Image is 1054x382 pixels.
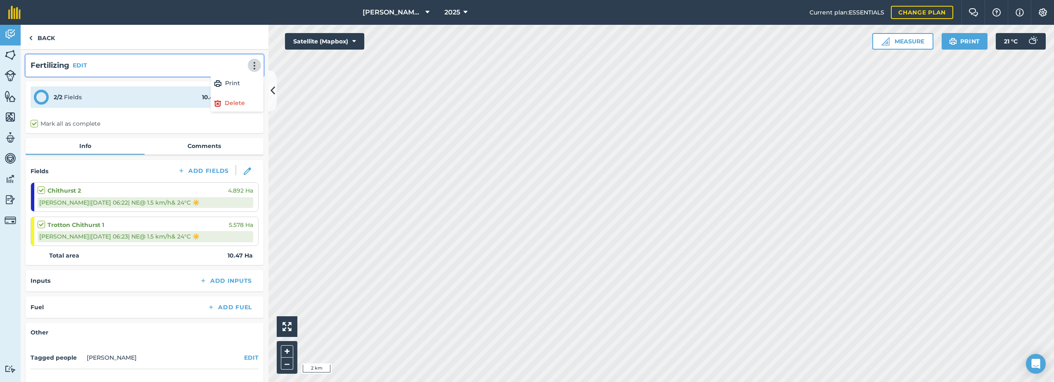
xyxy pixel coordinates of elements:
img: svg+xml;base64,PHN2ZyB3aWR0aD0iMTgiIGhlaWdodD0iMTgiIHZpZXdCb3g9IjAgMCAxOCAxOCIgZmlsbD0ibm9uZSIgeG... [244,167,251,175]
h4: Inputs [31,276,50,285]
img: svg+xml;base64,PD94bWwgdmVyc2lvbj0iMS4wIiBlbmNvZGluZz0idXRmLTgiPz4KPCEtLSBHZW5lcmF0b3I6IEFkb2JlIE... [5,193,16,206]
a: Info [26,138,145,154]
div: Fields [54,93,82,102]
img: Four arrows, one pointing top left, one top right, one bottom right and the last bottom left [282,322,292,331]
img: svg+xml;base64,PD94bWwgdmVyc2lvbj0iMS4wIiBlbmNvZGluZz0idXRmLTgiPz4KPCEtLSBHZW5lcmF0b3I6IEFkb2JlIE... [5,131,16,144]
img: svg+xml;base64,PHN2ZyB4bWxucz0iaHR0cDovL3d3dy53My5vcmcvMjAwMC9zdmciIHdpZHRoPSIxOSIgaGVpZ2h0PSIyNC... [214,79,222,88]
img: A question mark icon [992,8,1002,17]
a: Print [211,75,263,92]
img: svg+xml;base64,PHN2ZyB4bWxucz0iaHR0cDovL3d3dy53My5vcmcvMjAwMC9zdmciIHdpZHRoPSI1NiIgaGVpZ2h0PSI2MC... [5,49,16,61]
img: svg+xml;base64,PD94bWwgdmVyc2lvbj0iMS4wIiBlbmNvZGluZz0idXRmLTgiPz4KPCEtLSBHZW5lcmF0b3I6IEFkb2JlIE... [5,365,16,373]
strong: Total area [49,251,79,260]
strong: Chithurst 2 [47,186,81,195]
span: 4.892 Ha [228,186,253,195]
strong: 10.47 Ha [228,251,253,260]
button: Add Fuel [201,301,259,313]
a: Back [21,25,63,49]
button: + [281,345,293,358]
strong: 10.47 [202,93,217,101]
div: [PERSON_NAME] | [DATE] 06:23 | NE @ 1.5 km/h & 24 ° C ☀️ [38,231,253,242]
a: Comments [145,138,263,154]
span: 21 ° C [1004,33,1018,50]
div: Ha / Ha [202,93,255,102]
button: – [281,358,293,370]
li: [PERSON_NAME] [87,353,137,362]
div: Open Intercom Messenger [1026,354,1046,374]
div: [PERSON_NAME] | [DATE] 06:22 | NE @ 1.5 km/h & 24 ° C ☀️ [38,197,253,208]
span: [PERSON_NAME] Farm Life [363,7,422,17]
button: Add Fields [171,165,235,177]
img: fieldmargin Logo [8,6,21,19]
strong: 2 / 2 [54,93,62,101]
img: svg+xml;base64,PHN2ZyB4bWxucz0iaHR0cDovL3d3dy53My5vcmcvMjAwMC9zdmciIHdpZHRoPSI5IiBoZWlnaHQ9IjI0Ii... [29,33,33,43]
span: 5.578 Ha [229,220,253,229]
h4: Tagged people [31,353,83,362]
img: svg+xml;base64,PD94bWwgdmVyc2lvbj0iMS4wIiBlbmNvZGluZz0idXRmLTgiPz4KPCEtLSBHZW5lcmF0b3I6IEFkb2JlIE... [5,215,16,226]
img: svg+xml;base64,PD94bWwgdmVyc2lvbj0iMS4wIiBlbmNvZGluZz0idXRmLTgiPz4KPCEtLSBHZW5lcmF0b3I6IEFkb2JlIE... [5,70,16,81]
h4: Fields [31,167,48,176]
img: svg+xml;base64,PD94bWwgdmVyc2lvbj0iMS4wIiBlbmNvZGluZz0idXRmLTgiPz4KPCEtLSBHZW5lcmF0b3I6IEFkb2JlIE... [5,28,16,41]
span: 2025 [444,7,460,17]
a: Change plan [891,6,953,19]
button: Satellite (Mapbox) [285,33,364,50]
img: svg+xml;base64,PHN2ZyB4bWxucz0iaHR0cDovL3d3dy53My5vcmcvMjAwMC9zdmciIHdpZHRoPSI1NiIgaGVpZ2h0PSI2MC... [5,111,16,123]
label: Mark all as complete [31,119,100,128]
h2: Fertilizing [31,60,69,72]
a: Delete [211,95,263,112]
h4: Other [31,328,259,337]
img: svg+xml;base64,PHN2ZyB4bWxucz0iaHR0cDovL3d3dy53My5vcmcvMjAwMC9zdmciIHdpZHRoPSIxOSIgaGVpZ2h0PSIyNC... [949,36,957,46]
button: Add Inputs [193,275,259,286]
img: Two speech bubbles overlapping with the left bubble in the forefront [969,8,978,17]
button: Print [942,33,988,50]
img: svg+xml;base64,PHN2ZyB4bWxucz0iaHR0cDovL3d3dy53My5vcmcvMjAwMC9zdmciIHdpZHRoPSIxNyIgaGVpZ2h0PSIxNy... [1016,7,1024,17]
img: A cog icon [1038,8,1048,17]
img: svg+xml;base64,PHN2ZyB4bWxucz0iaHR0cDovL3d3dy53My5vcmcvMjAwMC9zdmciIHdpZHRoPSI1NiIgaGVpZ2h0PSI2MC... [5,90,16,103]
img: svg+xml;base64,PD94bWwgdmVyc2lvbj0iMS4wIiBlbmNvZGluZz0idXRmLTgiPz4KPCEtLSBHZW5lcmF0b3I6IEFkb2JlIE... [5,173,16,185]
span: Current plan : ESSENTIALS [809,8,884,17]
button: EDIT [73,61,87,70]
img: svg+xml;base64,PD94bWwgdmVyc2lvbj0iMS4wIiBlbmNvZGluZz0idXRmLTgiPz4KPCEtLSBHZW5lcmF0b3I6IEFkb2JlIE... [5,152,16,165]
h4: Fuel [31,303,44,312]
img: Ruler icon [881,37,890,45]
button: 21 °C [996,33,1046,50]
img: svg+xml;base64,PHN2ZyB4bWxucz0iaHR0cDovL3d3dy53My5vcmcvMjAwMC9zdmciIHdpZHRoPSIxOCIgaGVpZ2h0PSIyNC... [214,98,221,108]
button: Measure [872,33,933,50]
button: EDIT [244,353,259,362]
img: svg+xml;base64,PD94bWwgdmVyc2lvbj0iMS4wIiBlbmNvZGluZz0idXRmLTgiPz4KPCEtLSBHZW5lcmF0b3I6IEFkb2JlIE... [1024,33,1041,50]
img: svg+xml;base64,PHN2ZyB4bWxucz0iaHR0cDovL3d3dy53My5vcmcvMjAwMC9zdmciIHdpZHRoPSIyMCIgaGVpZ2h0PSIyNC... [249,62,259,70]
strong: Trotton Chithurst 1 [47,220,104,229]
